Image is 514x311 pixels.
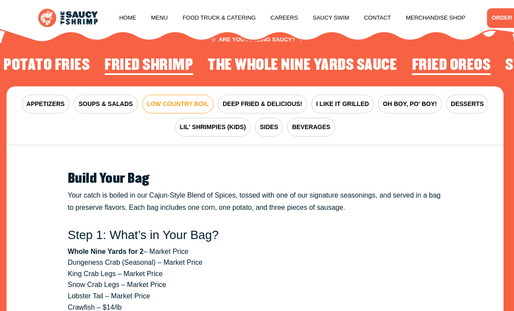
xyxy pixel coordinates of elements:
li: 1 of 4 [105,57,193,76]
a: Saucy Swim [313,1,349,34]
h2: Fried Oreos [412,57,491,74]
button: LOW COUNTRY BOIL [142,95,213,113]
button: SIDES [255,118,283,137]
h2: The Whole Nine Yards Sauce [208,57,397,74]
a: Merchandise Shop [406,1,466,34]
button: BEVERAGES [287,118,335,137]
li: King Crab Legs – Market Price [68,268,443,280]
a: Menu [151,1,168,34]
button: SOUPS & SALADS [74,95,137,113]
img: logo [38,9,98,27]
h2: Build Your Bag [68,171,443,186]
h2: Fried Shrimp [105,57,193,74]
button: DEEP FRIED & DELICIOUS! [218,95,307,113]
h3: Step 1: What’s in Your Bag? [68,228,443,242]
li: Dungeness Crab (Seasonal) – Market Price [68,257,443,268]
span: I LIKE IT GRILLED [316,99,369,109]
li: Snow Crab Legs – Market Price [68,279,443,290]
li: 3 of 4 [412,57,491,76]
span: APPETIZERS [27,99,65,109]
button: I LIKE IT GRILLED [311,95,374,113]
a: Food Truck & Catering [183,1,256,34]
p: Your catch is boiled in our Cajun-Style Blend of Spices, tossed with one of our signature seasoni... [68,189,443,214]
a: Careers [271,1,298,34]
strong: Whole Nine Yards for 2 [68,248,144,255]
button: LIL' SHRIMPIES (KIDS) [175,118,251,137]
span: SOUPS & SALADS [78,99,132,109]
span: DESSERTS [451,99,484,109]
span: OH BOY, PO' BOY! [383,99,437,109]
a: Contact [364,1,391,34]
button: DESSERTS [446,95,488,113]
a: Home [119,1,136,34]
li: – Market Price [68,246,443,257]
span: SIDES [260,123,278,132]
span: BEVERAGES [292,123,330,132]
button: OH BOY, PO' BOY! [378,95,442,113]
span: LIL' SHRIMPIES (KIDS) [180,123,246,132]
li: 2 of 4 [208,57,397,76]
li: Lobster Tail – Market Price [68,290,443,302]
span: LOW COUNTRY BOIL [147,99,209,109]
button: APPETIZERS [22,95,70,113]
span: DEEP FRIED & DELICIOUS! [223,99,302,109]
